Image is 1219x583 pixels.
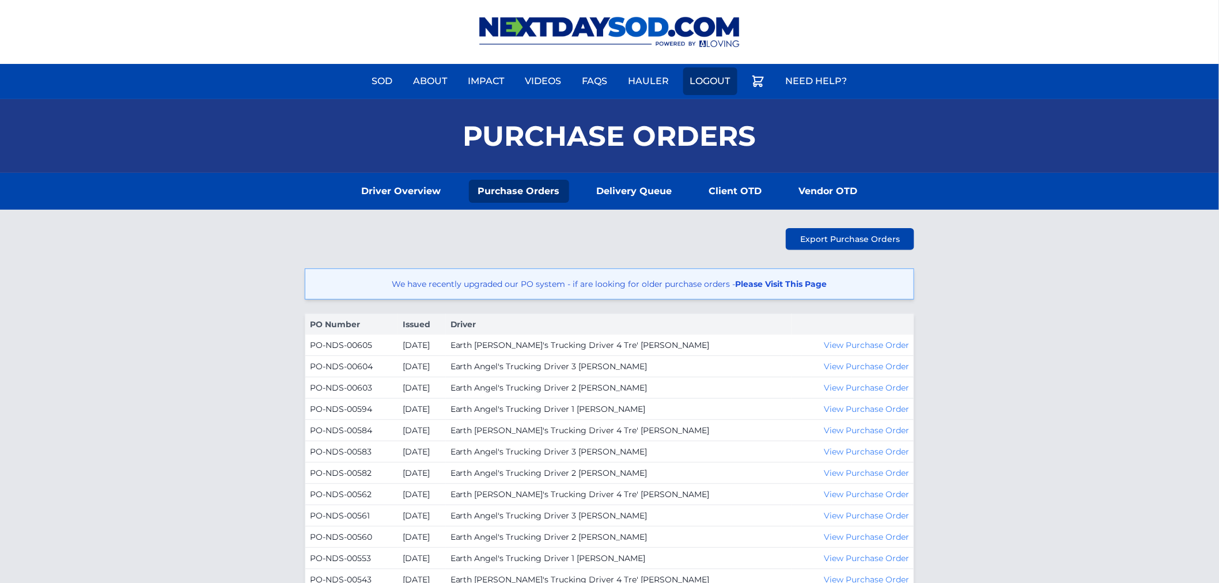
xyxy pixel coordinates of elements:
td: [DATE] [398,420,445,441]
a: View Purchase Order [824,446,909,457]
a: Sod [365,67,400,95]
td: [DATE] [398,548,445,569]
a: Logout [683,67,737,95]
a: PO-NDS-00582 [310,468,372,478]
td: Earth Angel's Trucking Driver 2 [PERSON_NAME] [446,377,792,399]
a: Videos [518,67,569,95]
a: Client OTD [700,180,771,203]
a: PO-NDS-00584 [310,425,372,436]
a: View Purchase Order [824,361,909,372]
span: Export Purchase Orders [800,233,900,245]
td: [DATE] [398,441,445,463]
a: PO-NDS-00603 [310,383,372,393]
a: Export Purchase Orders [786,228,914,250]
a: View Purchase Order [824,468,909,478]
td: [DATE] [398,527,445,548]
a: Purchase Orders [469,180,569,203]
h1: Purchase Orders [463,122,756,150]
a: View Purchase Order [824,553,909,563]
a: Hauler [622,67,676,95]
td: [DATE] [398,335,445,356]
a: Driver Overview [353,180,450,203]
td: Earth [PERSON_NAME]'s Trucking Driver 4 Tre' [PERSON_NAME] [446,335,792,356]
a: Need Help? [779,67,854,95]
td: [DATE] [398,484,445,505]
td: [DATE] [398,399,445,420]
a: PO-NDS-00594 [310,404,372,414]
a: PO-NDS-00604 [310,361,373,372]
a: PO-NDS-00583 [310,446,372,457]
td: Earth Angel's Trucking Driver 3 [PERSON_NAME] [446,441,792,463]
a: Please Visit This Page [736,279,827,289]
td: [DATE] [398,505,445,527]
a: View Purchase Order [824,404,909,414]
td: [DATE] [398,463,445,484]
a: Delivery Queue [588,180,682,203]
a: View Purchase Order [824,340,909,350]
td: Earth Angel's Trucking Driver 3 [PERSON_NAME] [446,505,792,527]
a: PO-NDS-00560 [310,532,372,542]
a: PO-NDS-00553 [310,553,371,563]
a: View Purchase Order [824,532,909,542]
a: View Purchase Order [824,425,909,436]
th: Issued [398,314,445,335]
td: Earth Angel's Trucking Driver 3 [PERSON_NAME] [446,356,792,377]
td: Earth Angel's Trucking Driver 1 [PERSON_NAME] [446,399,792,420]
p: We have recently upgraded our PO system - if are looking for older purchase orders - [315,278,904,290]
td: [DATE] [398,356,445,377]
td: [DATE] [398,377,445,399]
th: Driver [446,314,792,335]
td: Earth Angel's Trucking Driver 2 [PERSON_NAME] [446,463,792,484]
a: PO-NDS-00605 [310,340,372,350]
a: View Purchase Order [824,510,909,521]
a: About [407,67,455,95]
a: FAQs [576,67,615,95]
a: Vendor OTD [790,180,867,203]
a: PO-NDS-00562 [310,489,372,499]
td: Earth Angel's Trucking Driver 1 [PERSON_NAME] [446,548,792,569]
a: Impact [461,67,512,95]
td: Earth [PERSON_NAME]'s Trucking Driver 4 Tre' [PERSON_NAME] [446,484,792,505]
th: PO Number [305,314,399,335]
td: Earth [PERSON_NAME]'s Trucking Driver 4 Tre' [PERSON_NAME] [446,420,792,441]
a: PO-NDS-00561 [310,510,370,521]
td: Earth Angel's Trucking Driver 2 [PERSON_NAME] [446,527,792,548]
a: View Purchase Order [824,489,909,499]
a: View Purchase Order [824,383,909,393]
